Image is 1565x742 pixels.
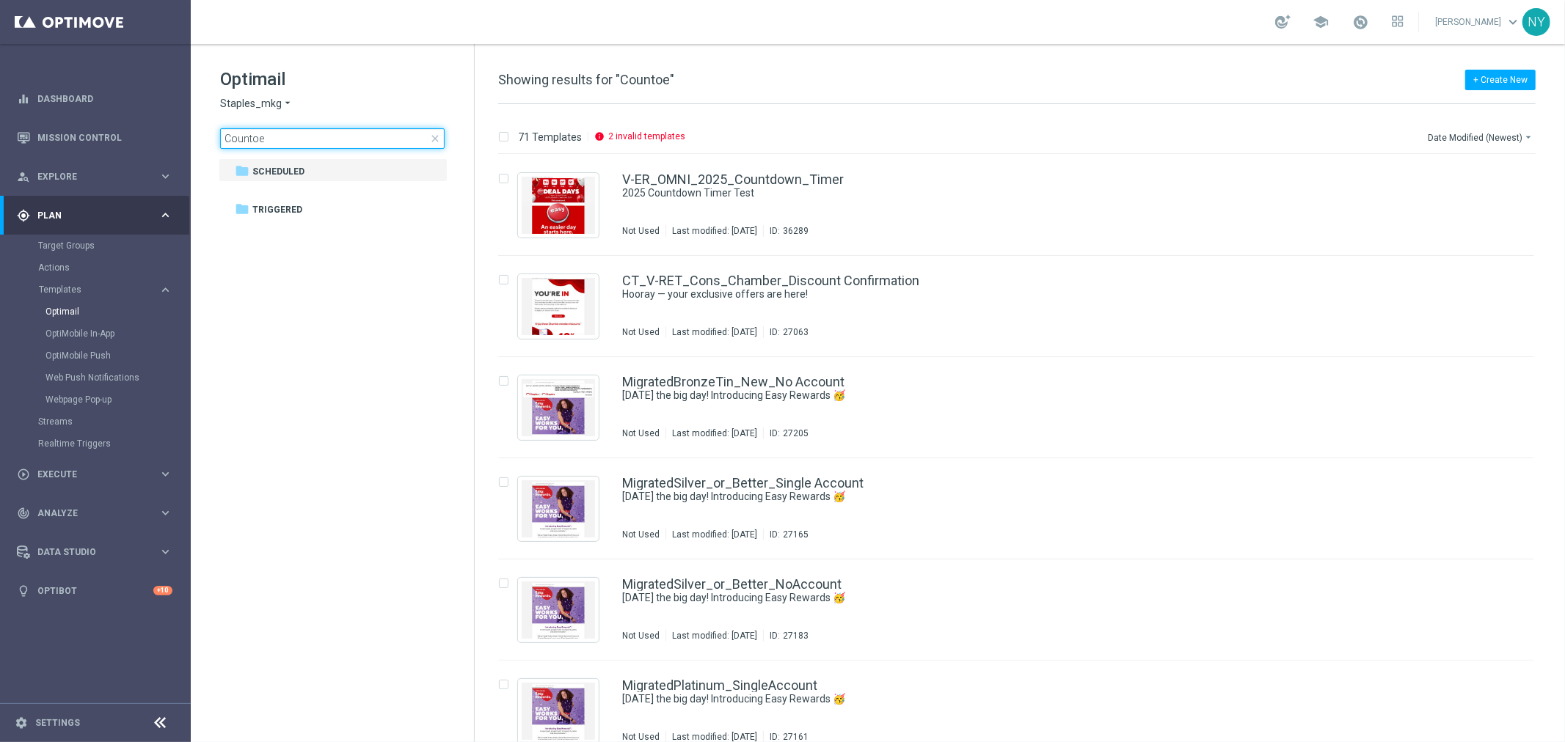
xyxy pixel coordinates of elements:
[622,578,842,591] a: MigratedSilver_or_Better_NoAccount
[622,287,1439,301] a: Hooray — your exclusive offers are here!
[282,97,293,111] i: arrow_drop_down
[522,581,595,639] img: 27183.jpeg
[484,559,1562,661] div: Press SPACE to select this row.
[783,427,809,439] div: 27205
[37,470,158,479] span: Execute
[622,490,1439,504] a: [DATE] the big day! Introducing Easy Rewards 🥳
[622,287,1473,301] div: Hooray — your exclusive offers are here!
[763,326,809,338] div: ID:
[38,240,153,251] a: Target Groups
[622,591,1439,605] a: [DATE] the big day! Introducing Easy Rewards 🥳
[15,716,28,730] i: settings
[45,394,153,405] a: Webpage Pop-up
[783,225,809,237] div: 36289
[17,571,172,610] div: Optibot
[666,529,763,540] div: Last modified: [DATE]
[38,416,153,427] a: Streams
[38,262,153,273] a: Actions
[220,67,445,91] h1: Optimail
[38,438,153,449] a: Realtime Triggers
[45,350,153,361] a: OptiMobile Push
[484,155,1562,256] div: Press SPACE to select this row.
[16,507,173,519] button: track_changes Analyze keyboard_arrow_right
[763,630,809,642] div: ID:
[608,131,685,142] p: 2 invalid templates
[45,345,189,367] div: OptiMobile Push
[17,118,172,157] div: Mission Control
[16,585,173,597] button: lightbulb Optibot +10
[783,630,809,642] div: 27183
[17,584,30,598] i: lightbulb
[252,165,304,178] span: Scheduled
[17,92,30,106] i: equalizer
[783,326,809,338] div: 27063
[158,506,172,520] i: keyboard_arrow_right
[17,170,158,183] div: Explore
[45,301,189,323] div: Optimail
[16,469,173,480] button: play_circle_outline Execute keyboard_arrow_right
[37,509,158,518] span: Analyze
[37,172,158,181] span: Explore
[220,128,445,149] input: Search Template
[17,507,30,520] i: track_changes
[484,458,1562,559] div: Press SPACE to select this row.
[622,591,1473,605] div: Today's the big day! Introducing Easy Rewards 🥳
[17,546,158,559] div: Data Studio
[153,586,172,595] div: +10
[622,326,660,338] div: Not Used
[622,173,844,186] a: V-ER_OMNI_2025_Countdown_Timer
[38,284,173,295] button: Templates keyboard_arrow_right
[16,93,173,105] button: equalizer Dashboard
[38,235,189,257] div: Target Groups
[17,209,158,222] div: Plan
[622,225,660,237] div: Not Used
[1465,70,1536,90] button: + Create New
[235,164,249,178] i: folder
[1426,128,1536,146] button: Date Modified (Newest)arrow_drop_down
[622,274,919,287] a: CT_V-RET_Cons_Chamber_Discount Confirmation
[522,278,595,335] img: 27063.jpeg
[37,79,172,118] a: Dashboard
[1313,14,1329,30] span: school
[158,467,172,481] i: keyboard_arrow_right
[783,529,809,540] div: 27165
[484,357,1562,458] div: Press SPACE to select this row.
[37,211,158,220] span: Plan
[235,202,249,216] i: folder
[39,285,158,294] div: Templates
[16,210,173,221] button: gps_fixed Plan keyboard_arrow_right
[158,169,172,183] i: keyboard_arrow_right
[38,279,189,411] div: Templates
[1434,11,1522,33] a: [PERSON_NAME]keyboard_arrow_down
[1522,8,1550,36] div: NY
[622,186,1473,200] div: 2025 Countdown Timer Test
[220,97,282,111] span: Staples_mkg
[17,209,30,222] i: gps_fixed
[16,132,173,144] button: Mission Control
[17,468,158,481] div: Execute
[666,225,763,237] div: Last modified: [DATE]
[594,131,605,142] i: info
[622,692,1473,706] div: Today's the big day! Introducing Easy Rewards 🥳
[17,79,172,118] div: Dashboard
[666,630,763,642] div: Last modified: [DATE]
[622,529,660,540] div: Not Used
[45,323,189,345] div: OptiMobile In-App
[220,97,293,111] button: Staples_mkg arrow_drop_down
[45,328,153,339] a: OptiMobile In-App
[17,170,30,183] i: person_search
[38,411,189,433] div: Streams
[1522,131,1534,143] i: arrow_drop_down
[45,372,153,383] a: Web Push Notifications
[45,367,189,389] div: Web Push Notifications
[622,692,1439,706] a: [DATE] the big day! Introducing Easy Rewards 🥳
[16,546,173,558] button: Data Studio keyboard_arrow_right
[522,379,595,436] img: 27205.jpeg
[45,389,189,411] div: Webpage Pop-up
[622,389,1473,403] div: Today's the big day! Introducing Easy Rewards 🥳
